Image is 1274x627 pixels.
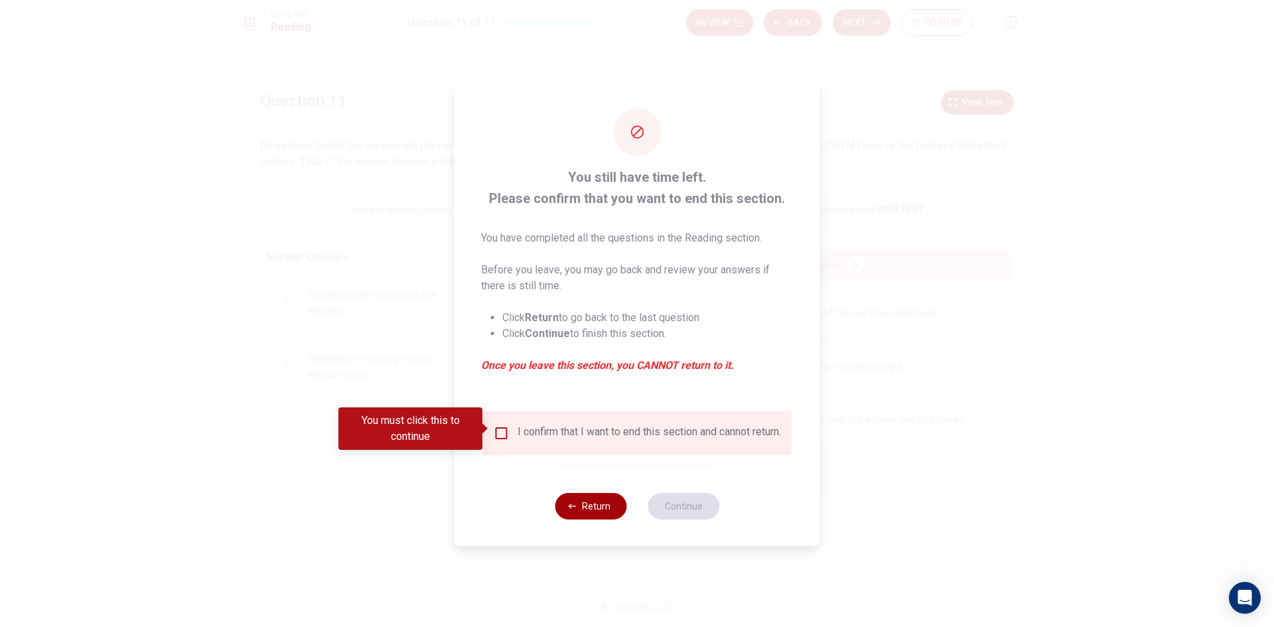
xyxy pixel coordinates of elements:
button: Continue [648,493,719,520]
li: Click to finish this section. [502,326,794,342]
strong: Return [525,311,559,324]
p: You have completed all the questions in the Reading section. [481,230,794,246]
em: Once you leave this section, you CANNOT return to it. [481,358,794,374]
div: Open Intercom Messenger [1229,582,1261,614]
span: You still have time left. Please confirm that you want to end this section. [481,167,794,209]
div: I confirm that I want to end this section and cannot return. [518,425,781,441]
li: Click to go back to the last question [502,310,794,326]
strong: Continue [525,327,570,340]
p: Before you leave, you may go back and review your answers if there is still time. [481,262,794,294]
span: You must click this to continue [494,425,510,441]
div: You must click this to continue [338,407,482,450]
button: Return [555,493,626,520]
